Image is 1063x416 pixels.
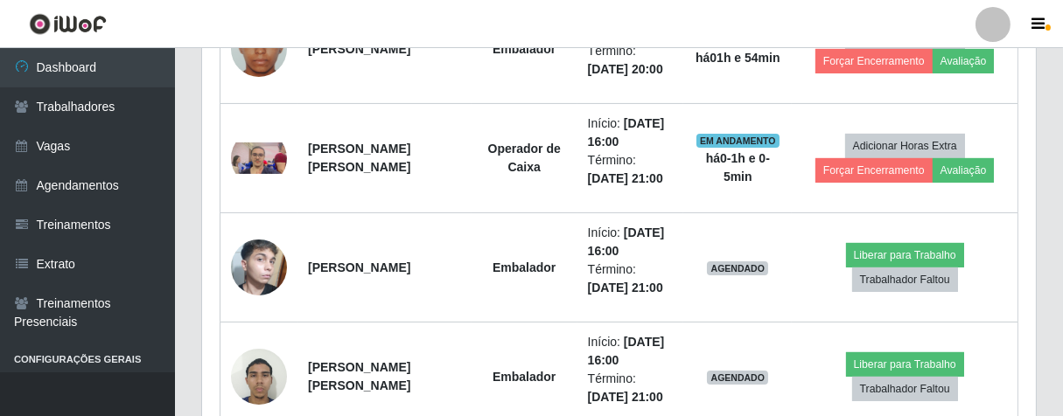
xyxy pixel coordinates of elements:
img: 1748035113765.jpeg [231,142,287,174]
button: Trabalhador Faltou [852,377,958,401]
img: 1741780922783.jpeg [231,221,287,314]
button: Adicionar Horas Extra [845,134,965,158]
strong: [PERSON_NAME] [PERSON_NAME] [308,360,410,392]
strong: Embalador [493,260,556,274]
li: Início: [588,114,674,151]
button: Liberar para Trabalho [846,243,964,267]
strong: [PERSON_NAME] [308,42,410,56]
img: CoreUI Logo [29,13,107,35]
li: Início: [588,224,674,260]
strong: Embalador [493,370,556,384]
button: Liberar para Trabalho [846,352,964,377]
strong: [PERSON_NAME] [308,260,410,274]
time: [DATE] 16:00 [588,116,665,149]
img: 1751852515483.jpeg [231,339,287,413]
span: AGENDADO [707,371,768,385]
li: Término: [588,151,674,188]
time: [DATE] 21:00 [588,281,663,295]
span: EM ANDAMENTO [696,134,780,148]
strong: há 0-1 h e 0-5 min [706,151,770,184]
time: [DATE] 20:00 [588,62,663,76]
button: Avaliação [933,49,995,73]
li: Término: [588,260,674,297]
span: AGENDADO [707,261,768,275]
button: Forçar Encerramento [815,158,933,183]
time: [DATE] 16:00 [588,335,665,367]
li: Término: [588,370,674,406]
time: [DATE] 21:00 [588,390,663,404]
time: [DATE] 16:00 [588,225,665,258]
button: Forçar Encerramento [815,49,933,73]
strong: [PERSON_NAME] [PERSON_NAME] [308,142,410,174]
li: Início: [588,333,674,370]
strong: há 01 h e 54 min [696,51,780,65]
strong: Embalador [493,42,556,56]
strong: Operador de Caixa [488,142,561,174]
button: Trabalhador Faltou [852,267,958,292]
button: Avaliação [933,158,995,183]
li: Término: [588,42,674,79]
time: [DATE] 21:00 [588,171,663,185]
